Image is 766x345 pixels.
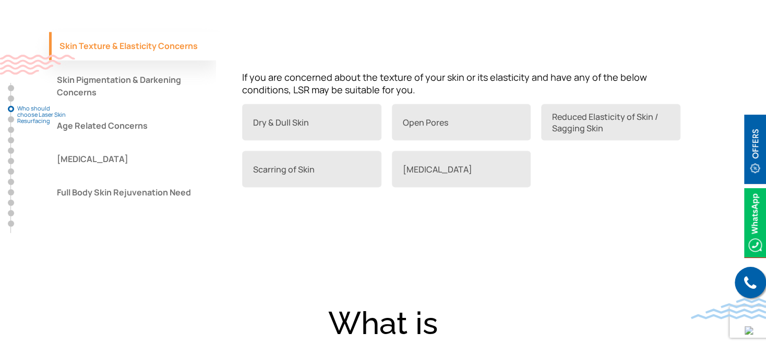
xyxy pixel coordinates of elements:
button: [MEDICAL_DATA] [49,144,216,173]
img: up-blue-arrow.svg [745,326,753,335]
a: [MEDICAL_DATA] [392,151,531,187]
a: Who should choose Laser Skin Resurfacing [8,106,14,112]
a: Whatsappicon [744,216,766,228]
img: offerBt [744,115,766,184]
button: Skin Pigmentation & Darkening Concerns [49,65,216,106]
button: Full Body Skin Rejuvenation Need [49,178,216,206]
a: Reduced Elasticity of Skin / Sagging Skin [541,104,680,140]
button: Skin Texture & Elasticity Concerns [49,32,216,60]
span: Who should choose Laser Skin Resurfacing [17,105,69,124]
a: Dry & Dull Skin [242,104,381,140]
button: Age Related Concerns [49,111,216,139]
span: If you are concerned about the texture of your skin or its elasticity and have any of the below c... [242,70,647,95]
img: bluewave [691,298,766,319]
a: Open Pores [392,104,531,140]
a: Scarring of Skin [242,151,381,187]
img: Whatsappicon [744,188,766,257]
